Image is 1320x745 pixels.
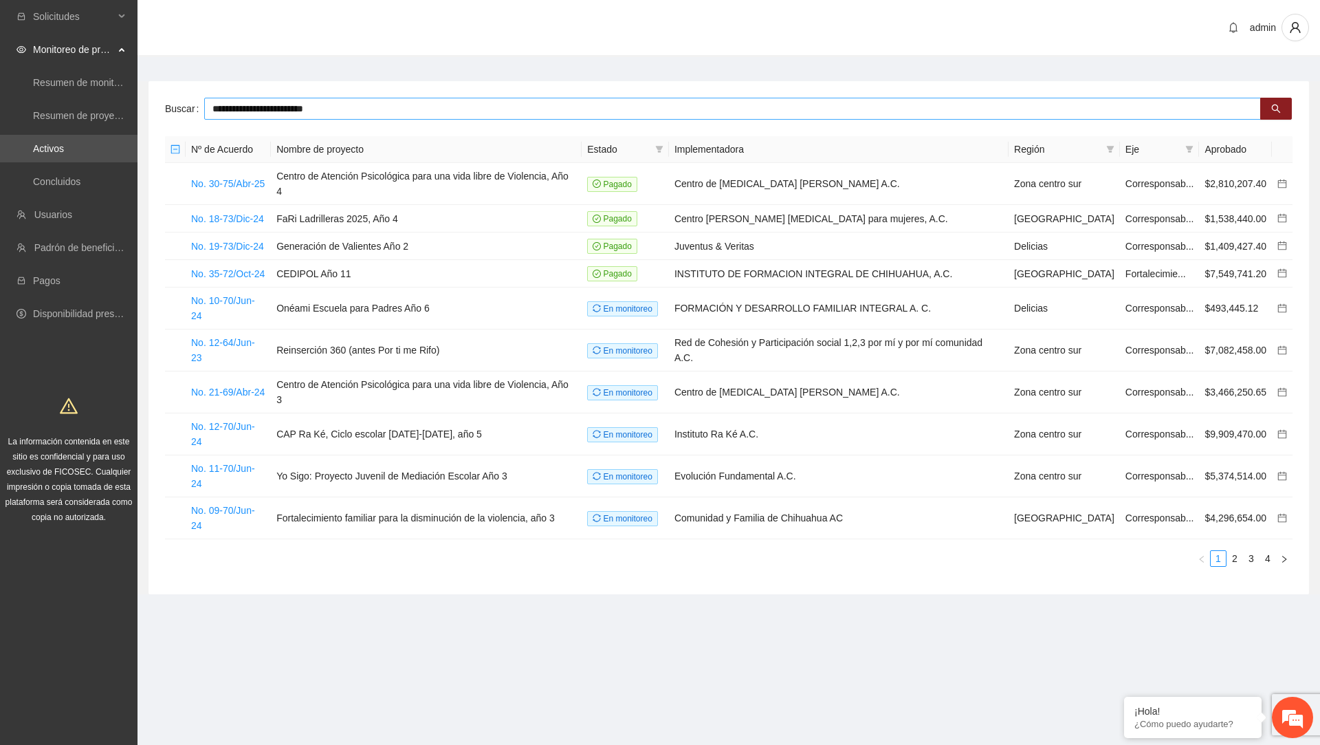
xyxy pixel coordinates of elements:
a: No. 10-70/Jun-24 [191,295,255,321]
td: $1,409,427.40 [1199,233,1272,260]
span: Corresponsab... [1125,387,1194,398]
span: Pagado [587,211,637,226]
a: Resumen de monitoreo [33,77,133,88]
span: En monitoreo [587,469,658,484]
span: Corresponsab... [1125,345,1194,356]
a: No. 09-70/Jun-24 [191,505,255,531]
span: calendar [1277,303,1287,313]
span: left [1198,555,1206,563]
span: right [1280,555,1288,563]
a: No. 12-70/Jun-24 [191,421,255,447]
td: $3,466,250.65 [1199,371,1272,413]
td: Comunidad y Familia de Chihuahua AC [669,497,1009,539]
span: En monitoreo [587,385,658,400]
td: $1,538,440.00 [1199,205,1272,233]
td: Zona centro sur [1009,413,1120,455]
span: calendar [1277,345,1287,355]
span: Región [1014,142,1101,157]
a: calendar [1277,213,1287,224]
td: $2,810,207.40 [1199,163,1272,205]
td: Zona centro sur [1009,371,1120,413]
span: sync [593,472,601,480]
span: En monitoreo [587,511,658,526]
div: Minimizar ventana de chat en vivo [225,7,258,40]
a: Disponibilidad presupuestal [33,308,151,319]
td: Yo Sigo: Proyecto Juvenil de Mediación Escolar Año 3 [271,455,582,497]
td: $5,374,514.00 [1199,455,1272,497]
td: $493,445.12 [1199,288,1272,330]
li: 1 [1210,550,1226,567]
td: Delicias [1009,288,1120,330]
span: calendar [1277,429,1287,439]
td: $7,082,458.00 [1199,330,1272,371]
span: calendar [1277,241,1287,250]
span: calendar [1277,179,1287,188]
td: FaRi Ladrilleras 2025, Año 4 [271,205,582,233]
a: Padrón de beneficiarios [34,242,135,253]
span: Corresponsab... [1125,471,1194,482]
td: [GEOGRAPHIC_DATA] [1009,497,1120,539]
span: calendar [1277,513,1287,523]
td: Reinserción 360 (antes Por ti me Rifo) [271,330,582,371]
span: Corresponsab... [1125,303,1194,314]
td: $9,909,470.00 [1199,413,1272,455]
span: filter [655,145,663,153]
span: Corresponsab... [1125,241,1194,252]
td: Centro [PERSON_NAME] [MEDICAL_DATA] para mujeres, A.C. [669,205,1009,233]
span: admin [1250,22,1276,33]
span: calendar [1277,387,1287,397]
span: Estado [587,142,650,157]
td: Delicias [1009,233,1120,260]
textarea: Escriba su mensaje y pulse “Intro” [7,376,262,424]
td: Red de Cohesión y Participación social 1,2,3 por mí y por mí comunidad A.C. [669,330,1009,371]
span: search [1271,104,1281,115]
span: check-circle [593,215,601,223]
td: $4,296,654.00 [1199,497,1272,539]
label: Buscar [165,98,204,120]
span: La información contenida en este sitio es confidencial y para uso exclusivo de FICOSEC. Cualquier... [5,437,133,522]
td: [GEOGRAPHIC_DATA] [1009,260,1120,288]
td: Centro de [MEDICAL_DATA] [PERSON_NAME] A.C. [669,371,1009,413]
td: FORMACIÓN Y DESARROLLO FAMILIAR INTEGRAL A. C. [669,288,1009,330]
span: En monitoreo [587,343,658,358]
button: bell [1222,17,1244,39]
a: Pagos [33,275,60,286]
td: Zona centro sur [1009,163,1120,205]
p: ¿Cómo puedo ayudarte? [1134,719,1251,729]
td: Centro de Atención Psicológica para una vida libre de Violencia, Año 4 [271,163,582,205]
td: [GEOGRAPHIC_DATA] [1009,205,1120,233]
div: ¡Hola! [1134,706,1251,717]
th: Nº de Acuerdo [186,136,271,163]
li: Next Page [1276,550,1292,567]
a: Resumen de proyectos aprobados [33,110,180,121]
td: Zona centro sur [1009,330,1120,371]
a: No. 30-75/Abr-25 [191,178,265,189]
a: calendar [1277,178,1287,189]
span: bell [1223,22,1244,33]
li: 2 [1226,550,1243,567]
span: minus-square [170,144,180,154]
button: user [1281,14,1309,41]
span: Monitoreo de proyectos [33,36,114,63]
li: Previous Page [1193,550,1210,567]
div: Chatee con nosotros ahora [71,70,231,88]
td: CEDIPOL Año 11 [271,260,582,288]
td: Instituto Ra Ké A.C. [669,413,1009,455]
a: 2 [1227,551,1242,566]
span: Eje [1125,142,1180,157]
a: calendar [1277,429,1287,440]
span: Pagado [587,177,637,192]
a: No. 35-72/Oct-24 [191,268,265,279]
span: sync [593,304,601,312]
span: En monitoreo [587,301,658,316]
span: Pagado [587,266,637,281]
td: CAP Ra Ké, Ciclo escolar [DATE]-[DATE], año 5 [271,413,582,455]
span: Fortalecimie... [1125,268,1186,279]
span: Pagado [587,239,637,254]
span: sync [593,514,601,522]
span: En monitoreo [587,427,658,442]
span: sync [593,430,601,438]
span: Corresponsab... [1125,512,1194,523]
th: Aprobado [1199,136,1272,163]
a: calendar [1277,471,1287,482]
